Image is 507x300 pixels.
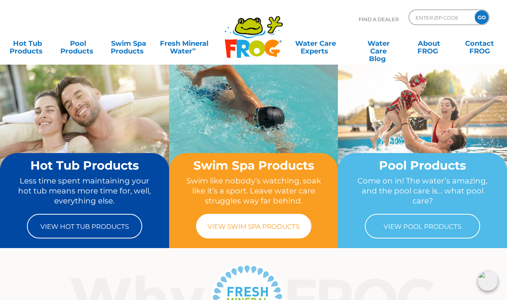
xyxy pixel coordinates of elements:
a: Water CareBlog [359,36,398,51]
a: Water CareExperts [284,36,347,51]
img: home-banner-swim-spa-short [169,64,338,190]
h2: Pool Products [352,159,492,172]
img: openIcon [478,271,498,291]
a: PoolProducts [58,36,98,51]
h2: Swim Spa Products [184,159,324,172]
a: Fresh MineralWater∞ [160,36,209,51]
a: View Hot Tub Products [27,214,142,238]
h2: Hot Tub Products [15,159,155,172]
input: GO [475,10,489,24]
input: Zip Code Form [415,12,467,23]
a: View Pool Products [365,214,480,238]
a: ContactFROG [460,36,499,51]
p: Swim like nobody’s watching, soak like it’s a sport. Leave water care struggles way far behind. [184,176,324,206]
sup: ∞ [192,46,196,52]
a: AboutFROG [409,36,449,51]
p: Find A Dealer [359,10,399,29]
a: Swim SpaProducts [109,36,148,51]
img: home-banner-pool-short [338,64,507,190]
p: Come on in! The water’s amazing, and the pool care is… what pool care? [352,176,492,206]
p: Less time spent maintaining your hot tub means more time for, well, everything else. [15,176,155,206]
a: Hot TubProducts [8,36,47,51]
a: View Swim Spa Products [196,214,311,238]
